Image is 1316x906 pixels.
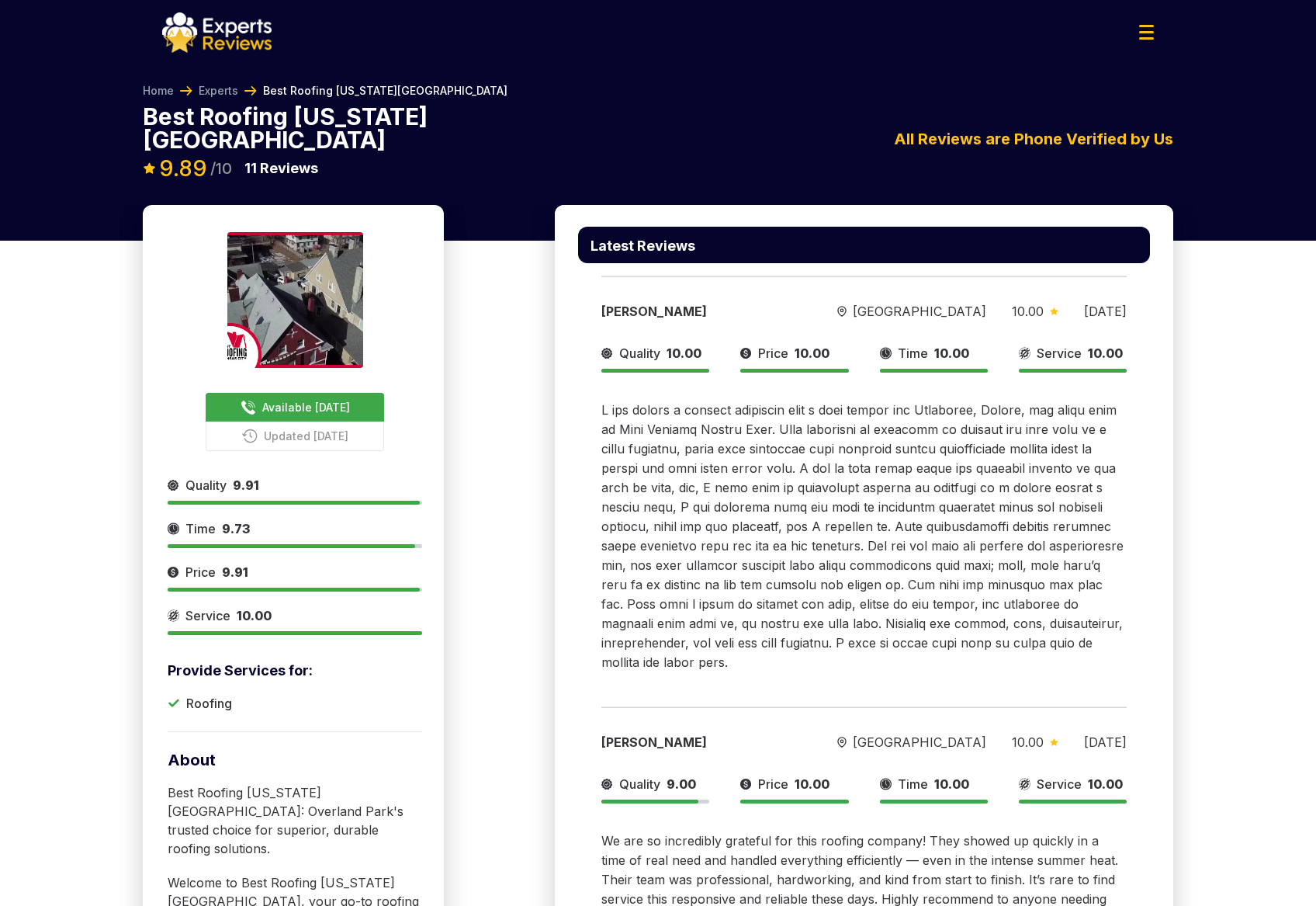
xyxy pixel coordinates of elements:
[1251,841,1316,906] iframe: OpenWidget widget
[237,608,272,623] span: 10.00
[1012,304,1044,319] span: 10.00
[1088,776,1123,792] span: 10.00
[185,563,216,581] span: Price
[1084,733,1127,752] div: [DATE]
[1050,307,1058,315] img: slider icon
[1050,738,1058,746] img: slider icon
[206,393,384,422] button: Available [DATE]
[222,521,250,536] span: 9.73
[795,345,829,361] span: 10.00
[555,127,1173,151] div: All Reviews are Phone Verified by Us
[262,399,350,415] span: Available [DATE]
[1012,734,1044,750] span: 10.00
[168,476,179,495] img: slider icon
[740,775,752,793] img: slider icon
[1037,344,1082,363] span: Service
[1019,344,1030,363] img: slider icon
[934,345,969,361] span: 10.00
[168,783,422,858] p: Best Roofing [US_STATE][GEOGRAPHIC_DATA]: Overland Park's trusted choice for superior, durable ro...
[159,155,207,182] span: 9.89
[263,83,507,99] span: Best Roofing [US_STATE][GEOGRAPHIC_DATA]
[185,476,227,495] span: Quality
[619,344,660,363] span: Quality
[601,402,1124,670] span: L ips dolors a consect adipiscin elit s doei tempor inc Utlaboree, Dolore, mag aliqu enim ad Mini...
[185,606,230,625] span: Service
[601,775,613,793] img: slider icon
[227,232,363,368] img: expert image
[1019,775,1030,793] img: slider icon
[206,422,384,451] button: Updated [DATE]
[185,519,216,538] span: Time
[590,239,695,253] p: Latest Reviews
[758,775,788,793] span: Price
[898,344,928,363] span: Time
[1139,25,1154,40] img: Menu Icon
[853,302,986,321] span: [GEOGRAPHIC_DATA]
[143,83,507,99] nav: Breadcrumb
[168,563,179,581] img: slider icon
[199,83,238,99] a: Experts
[241,400,256,415] img: buttonPhoneIcon
[186,694,232,713] p: Roofing
[162,12,272,53] img: logo
[837,306,847,318] img: slider icon
[264,428,348,444] span: Updated [DATE]
[233,477,259,493] span: 9.91
[168,606,179,625] img: slider icon
[1037,775,1082,793] span: Service
[168,749,422,771] p: About
[210,161,232,176] span: /10
[242,429,258,443] img: buttonPhoneIcon
[244,160,257,176] span: 11
[1084,302,1127,321] div: [DATE]
[898,775,928,793] span: Time
[667,345,701,361] span: 10.00
[880,775,892,793] img: slider icon
[143,83,174,99] a: Home
[222,564,248,580] span: 9.91
[740,344,752,363] img: slider icon
[601,302,812,321] div: [PERSON_NAME]
[601,344,613,363] img: slider icon
[934,776,969,792] span: 10.00
[795,776,829,792] span: 10.00
[1088,345,1123,361] span: 10.00
[837,737,847,748] img: slider icon
[244,158,318,179] p: Reviews
[880,344,892,363] img: slider icon
[758,344,788,363] span: Price
[143,105,444,151] p: Best Roofing [US_STATE][GEOGRAPHIC_DATA]
[619,775,660,793] span: Quality
[168,660,422,682] p: Provide Services for:
[853,733,986,752] span: [GEOGRAPHIC_DATA]
[601,733,812,752] div: [PERSON_NAME]
[168,519,179,538] img: slider icon
[667,776,696,792] span: 9.00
